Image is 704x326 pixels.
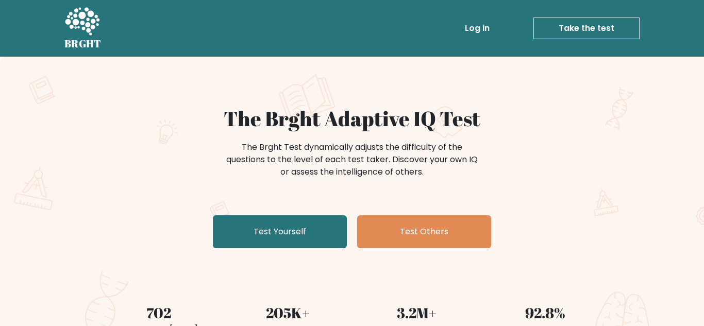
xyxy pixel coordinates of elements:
h1: The Brght Adaptive IQ Test [100,106,604,131]
a: Test Yourself [213,215,347,248]
a: Test Others [357,215,491,248]
div: The Brght Test dynamically adjusts the difficulty of the questions to the level of each test take... [223,141,481,178]
div: 702 [100,302,217,323]
a: Take the test [533,18,640,39]
div: 205K+ [229,302,346,323]
a: Log in [461,18,494,39]
div: 3.2M+ [358,302,475,323]
h5: BRGHT [64,38,102,50]
a: BRGHT [64,4,102,53]
div: 92.8% [487,302,604,323]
